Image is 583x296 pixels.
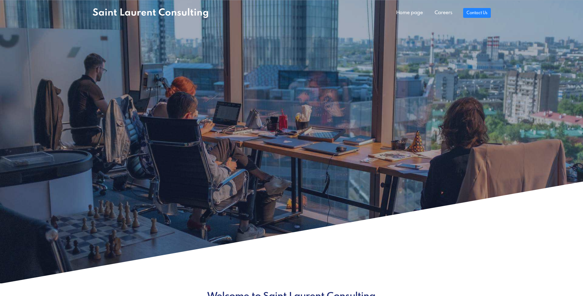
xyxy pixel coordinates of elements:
a: Careers [429,7,458,19]
a: Contact Us [463,8,490,18]
a: Services We Offer [93,173,161,187]
h2: Transforming businesses with cloud-based solutions: We specialize in cutting-edge design solutions [93,108,391,165]
h1: Empower . Innovate . Transform [93,96,491,101]
a: Home page [390,7,429,19]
